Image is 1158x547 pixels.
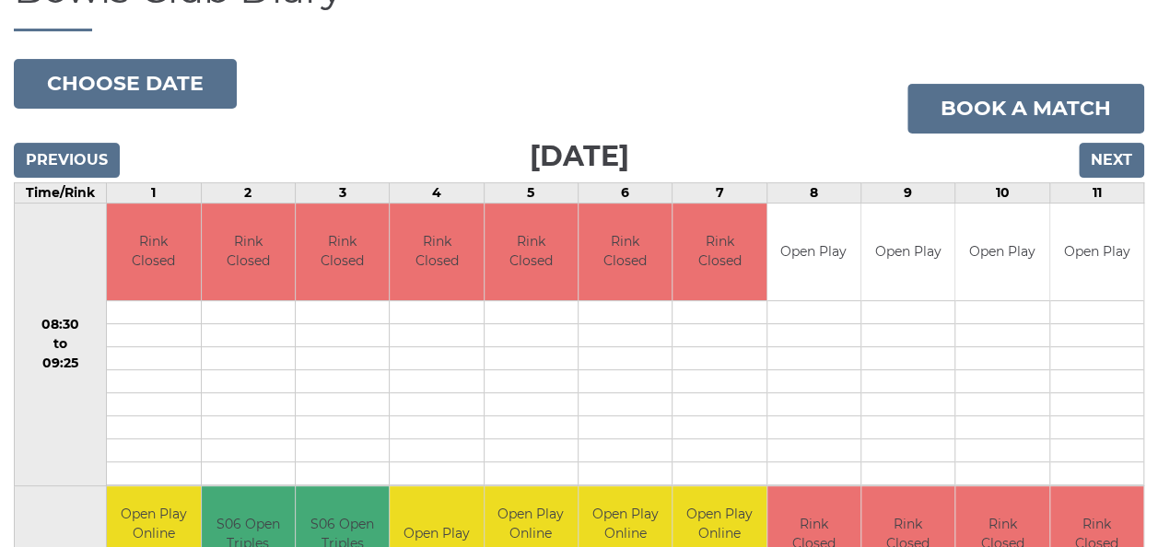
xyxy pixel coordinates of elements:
td: 6 [578,183,672,204]
td: 08:30 to 09:25 [15,204,107,486]
td: 1 [107,183,201,204]
td: 7 [673,183,766,204]
td: Open Play [955,204,1048,300]
td: 4 [390,183,484,204]
td: 3 [295,183,389,204]
a: Book a match [907,84,1144,134]
td: Rink Closed [579,204,672,300]
input: Previous [14,143,120,178]
td: 2 [201,183,295,204]
td: 5 [484,183,578,204]
td: Time/Rink [15,183,107,204]
td: Rink Closed [485,204,578,300]
td: 9 [860,183,954,204]
td: Rink Closed [673,204,766,300]
input: Next [1079,143,1144,178]
td: 8 [766,183,860,204]
td: Open Play [861,204,954,300]
td: Rink Closed [107,204,200,300]
td: Open Play [767,204,860,300]
td: 10 [955,183,1049,204]
button: Choose date [14,59,237,109]
td: Rink Closed [390,204,483,300]
td: Open Play [1050,204,1143,300]
td: Rink Closed [296,204,389,300]
td: Rink Closed [202,204,295,300]
td: 11 [1049,183,1143,204]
